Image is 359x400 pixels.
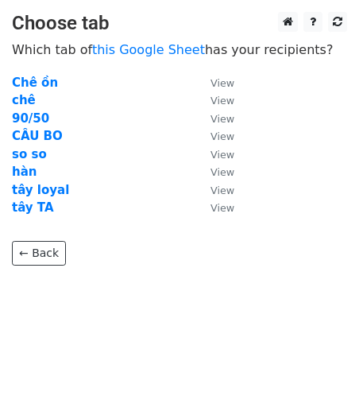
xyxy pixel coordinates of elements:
small: View [210,95,234,107]
small: View [210,149,234,161]
a: ← Back [12,241,66,266]
a: View [195,183,234,197]
small: View [210,113,234,125]
small: View [210,184,234,196]
a: View [195,147,234,161]
a: 90/50 [12,111,49,126]
h3: Choose tab [12,12,347,35]
a: View [195,93,234,107]
a: View [195,129,234,143]
a: so so [12,147,47,161]
small: View [210,166,234,178]
small: View [210,202,234,214]
a: hàn [12,165,37,179]
a: View [195,76,234,90]
p: Which tab of has your recipients? [12,41,347,58]
a: chê [12,93,36,107]
a: View [195,200,234,215]
a: Chê ồn [12,76,58,90]
a: View [195,111,234,126]
a: tây loyal [12,183,69,197]
small: View [210,77,234,89]
a: tây TA [12,200,54,215]
a: View [195,165,234,179]
a: CÂU BO [12,129,63,143]
small: View [210,130,234,142]
a: this Google Sheet [92,42,205,57]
